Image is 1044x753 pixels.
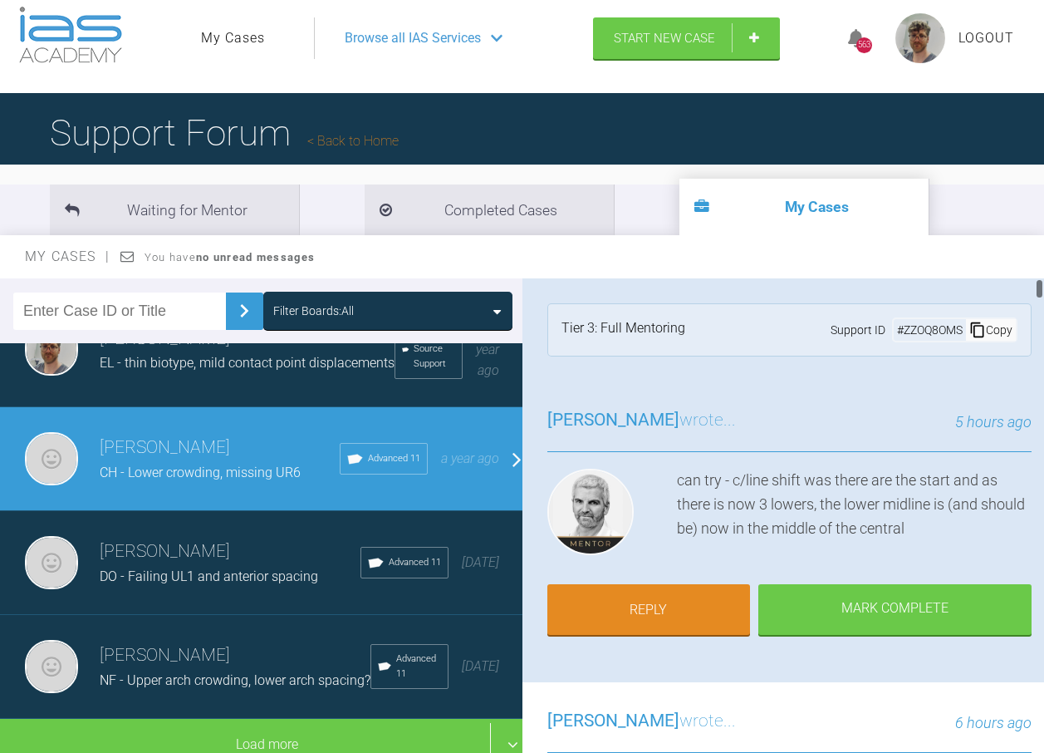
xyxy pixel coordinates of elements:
[955,714,1032,731] span: 6 hours ago
[25,249,110,264] span: My Cases
[25,640,78,693] img: Rohini Babber
[100,355,395,371] span: EL - thin biotype, mild contact point displacements
[100,672,370,688] span: NF - Upper arch crowding, lower arch spacing?
[831,321,885,339] span: Support ID
[414,327,455,372] span: Open Source Support
[614,31,715,46] span: Start New Case
[100,568,318,584] span: DO - Failing UL1 and anterior spacing
[100,434,340,462] h3: [PERSON_NAME]
[958,27,1014,49] a: Logout
[894,321,966,339] div: # ZZOQ8OMS
[25,322,78,376] img: Thomas Friar
[547,707,736,736] h3: wrote...
[561,317,685,342] div: Tier 3: Full Mentoring
[955,413,1032,431] span: 5 hours ago
[462,554,499,570] span: [DATE]
[365,185,614,235] li: Completed Cases
[19,7,122,63] img: logo-light.3e3ef733.png
[50,185,299,235] li: Waiting for Mentor
[100,642,370,670] h3: [PERSON_NAME]
[100,538,360,566] h3: [PERSON_NAME]
[273,302,354,320] div: Filter Boards: All
[307,133,399,149] a: Back to Home
[231,298,257,324] img: chevronRight.28bd32b0.svg
[593,17,780,59] a: Start New Case
[966,319,1016,341] div: Copy
[856,37,872,53] div: 563
[547,469,634,555] img: Ross Hobson
[201,27,265,49] a: My Cases
[547,584,751,636] a: Reply
[895,13,945,63] img: profile.png
[677,469,1032,562] div: can try - c/line shift was there are the start and as there is now 3 lowers, the lower midline is...
[476,320,499,378] span: a year ago
[25,432,78,485] img: Rohini Babber
[13,293,226,330] input: Enter Case ID or Title
[679,179,929,235] li: My Cases
[396,652,441,682] span: Advanced 11
[345,27,481,49] span: Browse all IAS Services
[368,451,420,466] span: Advanced 11
[25,536,78,589] img: Rohini Babber
[547,711,679,731] span: [PERSON_NAME]
[462,658,499,674] span: [DATE]
[145,251,315,263] span: You have
[758,584,1032,636] div: Mark Complete
[196,251,315,263] strong: no unread messages
[50,104,399,162] h1: Support Forum
[100,465,301,480] span: CH - Lower crowding, missing UR6
[547,406,736,435] h3: wrote...
[547,410,679,430] span: [PERSON_NAME]
[441,450,499,466] span: a year ago
[389,555,441,570] span: Advanced 11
